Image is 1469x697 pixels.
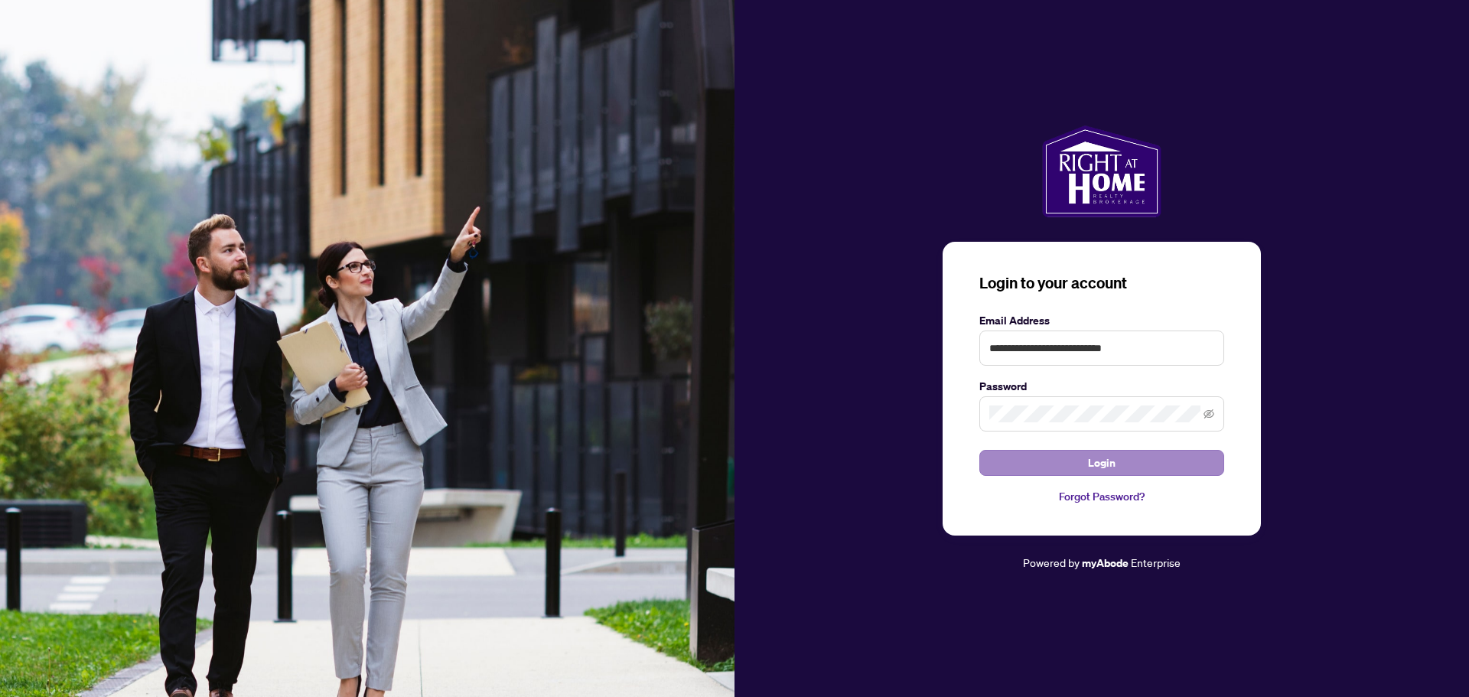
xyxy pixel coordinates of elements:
[1023,555,1080,569] span: Powered by
[1131,555,1181,569] span: Enterprise
[979,450,1224,476] button: Login
[1088,451,1116,475] span: Login
[1082,555,1129,572] a: myAbode
[1042,125,1161,217] img: ma-logo
[979,378,1224,395] label: Password
[979,312,1224,329] label: Email Address
[979,488,1224,505] a: Forgot Password?
[1204,409,1214,419] span: eye-invisible
[979,272,1224,294] h3: Login to your account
